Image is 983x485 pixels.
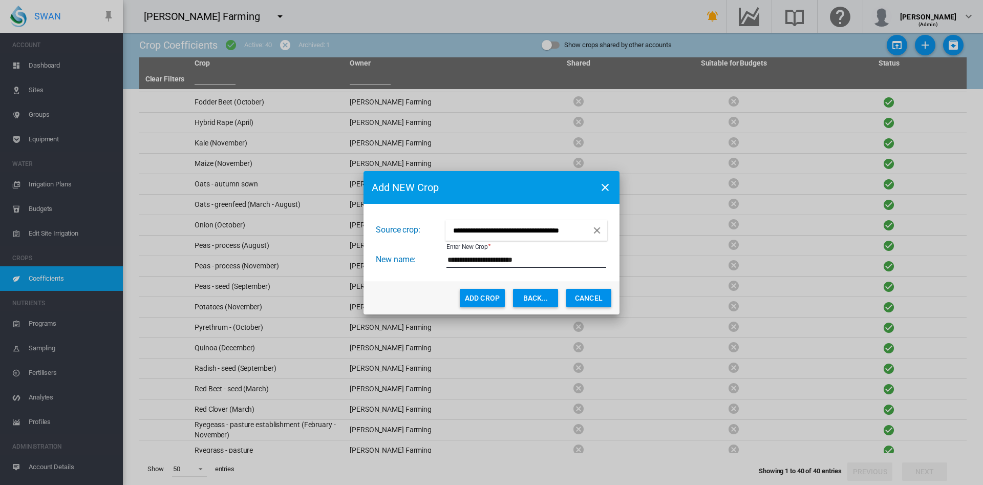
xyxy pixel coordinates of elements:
button: Cancel [566,289,611,307]
md-icon: icon-close [599,181,611,194]
md-dialog: Create NEW ... [364,171,619,314]
label: New name: [376,254,445,265]
label: Source crop: [376,224,445,236]
button: Add Crop [460,289,505,307]
button: BACK... [513,289,558,307]
span: Add NEW Crop [372,180,592,195]
input: Enter New Crop [446,252,606,268]
input: Choose Crop from the current account [445,220,587,241]
button: Clear Input [589,223,605,238]
button: icon-close [595,177,615,198]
